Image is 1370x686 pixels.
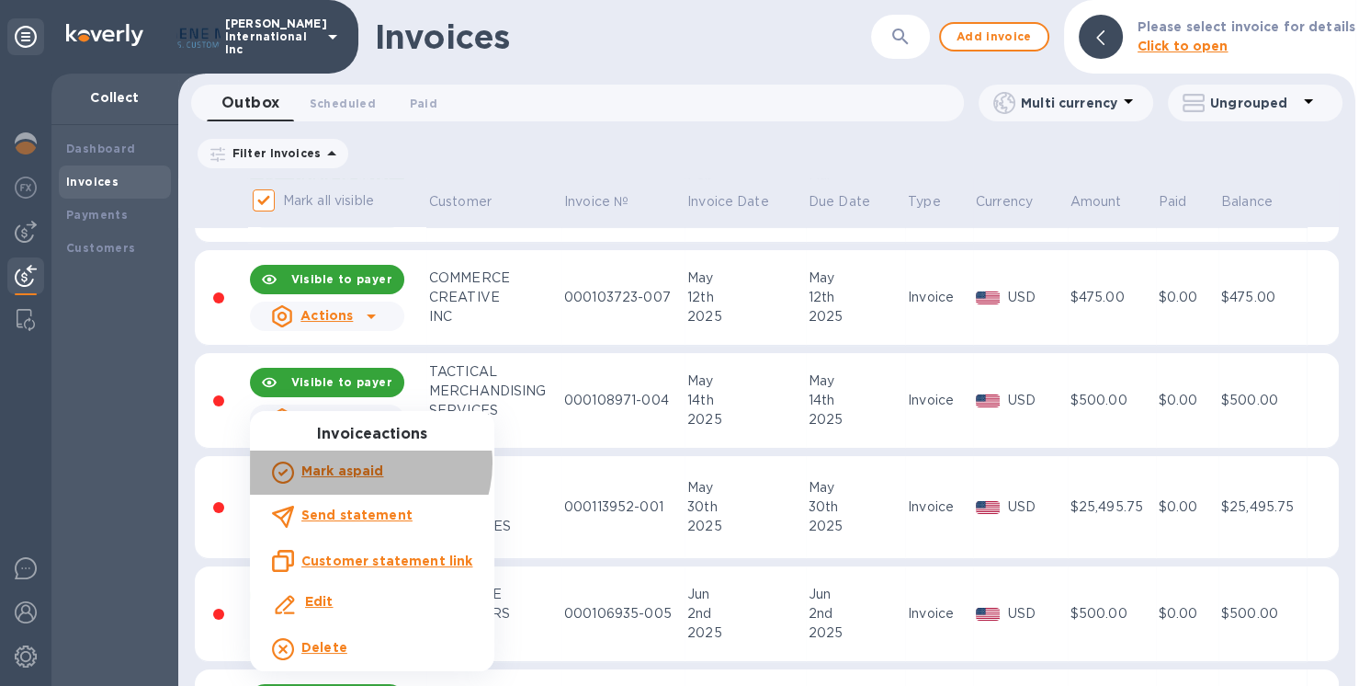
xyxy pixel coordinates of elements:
[301,463,383,478] b: Mark as paid
[305,594,334,609] b: Edit
[301,508,413,522] b: Send statement
[301,640,347,655] b: Delete
[250,426,494,443] h3: Invoice actions
[301,554,472,568] u: Customer statement link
